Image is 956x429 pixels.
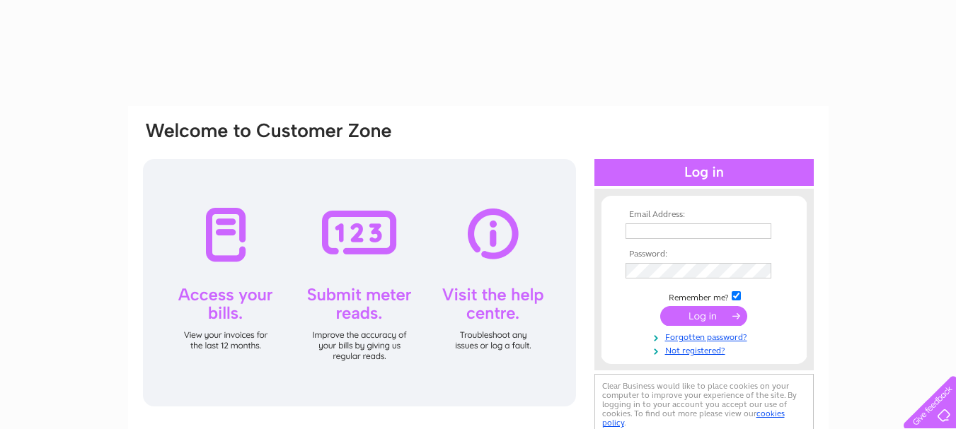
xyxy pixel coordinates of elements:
[626,329,786,343] a: Forgotten password?
[622,249,786,259] th: Password:
[602,409,785,428] a: cookies policy
[622,289,786,303] td: Remember me?
[626,343,786,356] a: Not registered?
[660,306,747,326] input: Submit
[622,210,786,220] th: Email Address:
